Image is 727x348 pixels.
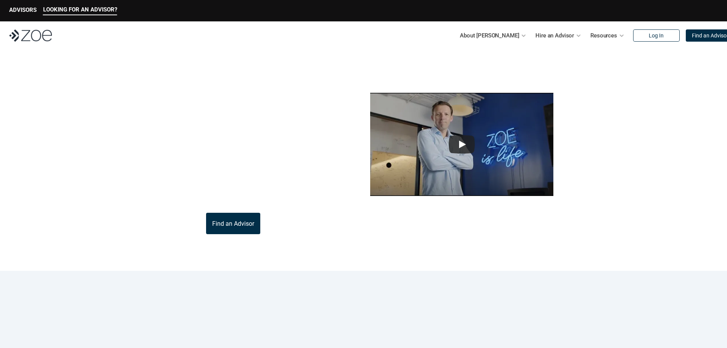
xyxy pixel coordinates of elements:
a: Log In [633,29,680,42]
p: ADVISORS [9,6,37,13]
p: This video is not investment advice and should not be relied on for such advice or as a substitut... [332,201,593,210]
img: sddefault.webp [370,93,553,196]
p: Find an Advisor [212,220,254,227]
p: Resources [590,30,617,41]
a: Find an Advisor [206,213,260,234]
p: About [PERSON_NAME] [460,30,519,41]
p: Hire an Advisor [535,30,574,41]
p: Through [PERSON_NAME]’s platform, you can connect with trusted financial advisors across [GEOGRAP... [135,167,332,204]
p: Log In [649,32,664,39]
button: Play [449,135,475,154]
p: What is [PERSON_NAME]? [135,68,316,112]
p: [PERSON_NAME] is the modern wealth platform that allows you to find, hire, and work with vetted i... [135,121,332,158]
p: LOOKING FOR AN ADVISOR? [43,6,117,13]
